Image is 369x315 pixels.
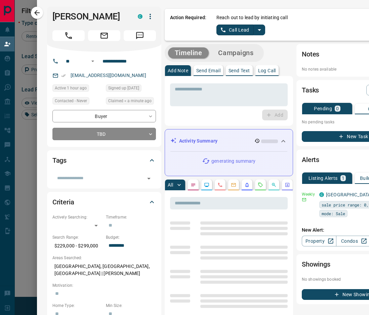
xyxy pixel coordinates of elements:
[196,68,220,73] p: Send Email
[170,14,206,35] p: Action Required:
[204,182,209,188] svg: Lead Browsing Activity
[52,282,156,288] p: Motivation:
[52,110,156,122] div: Buyer
[168,183,173,187] p: All
[108,97,152,104] span: Claimed < a minute ago
[52,11,128,22] h1: [PERSON_NAME]
[106,234,156,240] p: Budget:
[52,155,67,166] h2: Tags
[244,182,250,188] svg: Listing Alerts
[52,84,102,94] div: Sun Sep 14 2025
[302,259,330,270] h2: Showings
[52,303,102,309] p: Home Type:
[52,194,156,210] div: Criteria
[271,182,277,188] svg: Opportunities
[138,14,142,19] div: condos.ca
[231,182,236,188] svg: Emails
[52,214,102,220] p: Actively Searching:
[302,154,319,165] h2: Alerts
[285,182,290,188] svg: Agent Actions
[106,303,156,309] p: Min Size:
[217,182,223,188] svg: Calls
[302,85,319,95] h2: Tasks
[52,152,156,168] div: Tags
[106,97,156,107] div: Sun Sep 14 2025
[309,176,338,181] p: Listing Alerts
[52,240,102,251] p: $229,000 - $299,000
[52,261,156,279] p: [GEOGRAPHIC_DATA], [GEOGRAPHIC_DATA], [GEOGRAPHIC_DATA] | [PERSON_NAME]
[211,47,260,58] button: Campaigns
[52,197,74,207] h2: Criteria
[168,68,188,73] p: Add Note
[88,30,120,41] span: Email
[216,25,254,35] button: Call Lead
[55,97,87,104] span: Contacted - Never
[106,214,156,220] p: Timeframe:
[302,236,336,246] a: Property
[229,68,250,73] p: Send Text
[108,85,139,91] span: Signed up [DATE]
[170,135,287,147] div: Activity Summary
[342,176,344,181] p: 1
[211,158,255,165] p: generating summary
[322,210,345,217] span: mode: Sale
[216,25,265,35] div: split button
[124,30,156,41] span: Message
[52,234,102,240] p: Search Range:
[52,128,156,140] div: TBD
[314,106,332,111] p: Pending
[179,137,217,145] p: Activity Summary
[302,49,319,60] h2: Notes
[61,73,66,78] svg: Email Verified
[216,14,288,21] p: Reach out to lead by initiating call
[52,30,85,41] span: Call
[302,191,315,197] p: Weekly
[55,85,87,91] span: Active 1 hour ago
[336,106,339,111] p: 0
[258,182,263,188] svg: Requests
[168,47,209,58] button: Timeline
[258,68,276,73] p: Log Call
[191,182,196,188] svg: Notes
[89,57,97,65] button: Open
[144,174,154,183] button: Open
[302,197,306,202] svg: Email
[52,255,156,261] p: Areas Searched:
[106,84,156,94] div: Sun Aug 21 2016
[319,192,324,197] div: condos.ca
[71,73,147,78] a: [EMAIL_ADDRESS][DOMAIN_NAME]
